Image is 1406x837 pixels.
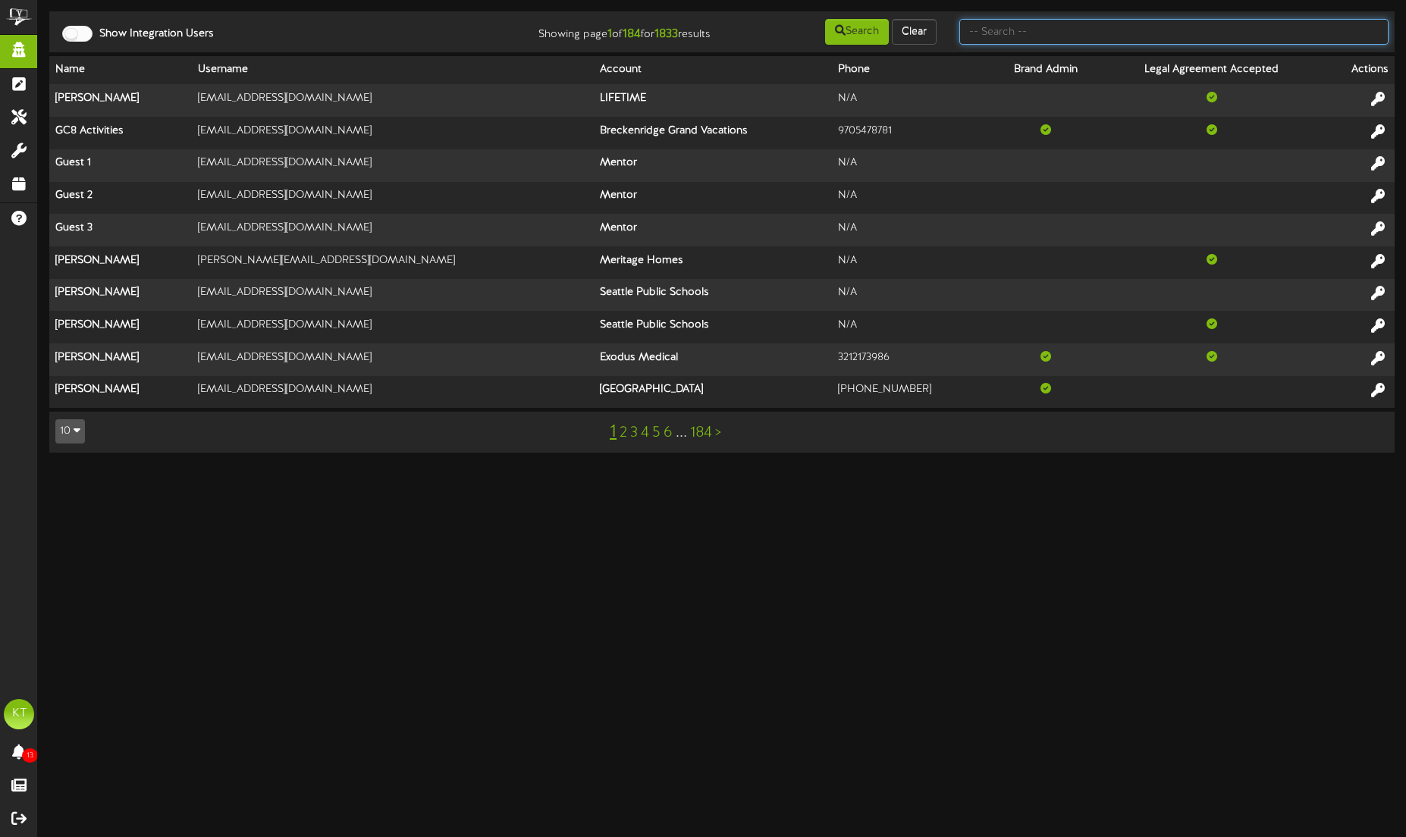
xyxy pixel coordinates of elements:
[192,311,594,343] td: [EMAIL_ADDRESS][DOMAIN_NAME]
[594,214,833,246] th: Mentor
[49,246,192,279] th: [PERSON_NAME]
[832,311,989,343] td: N/A
[594,117,833,149] th: Breckenridge Grand Vacations
[49,376,192,408] th: [PERSON_NAME]
[832,84,989,117] td: N/A
[594,343,833,376] th: Exodus Medical
[192,182,594,215] td: [EMAIL_ADDRESS][DOMAIN_NAME]
[1321,56,1395,84] th: Actions
[49,214,192,246] th: Guest 3
[990,56,1103,84] th: Brand Admin
[594,84,833,117] th: LIFETIME
[49,56,192,84] th: Name
[49,182,192,215] th: Guest 2
[832,182,989,215] td: N/A
[192,149,594,182] td: [EMAIL_ADDRESS][DOMAIN_NAME]
[654,27,678,41] strong: 1833
[594,56,833,84] th: Account
[664,425,673,441] a: 6
[630,425,638,441] a: 3
[892,19,937,45] button: Clear
[594,149,833,182] th: Mentor
[594,376,833,408] th: [GEOGRAPHIC_DATA]
[832,343,989,376] td: 3212173986
[832,56,989,84] th: Phone
[49,149,192,182] th: Guest 1
[192,56,594,84] th: Username
[652,425,661,441] a: 5
[832,376,989,408] td: [PHONE_NUMBER]
[49,117,192,149] th: GC8 Activities
[192,279,594,312] td: [EMAIL_ADDRESS][DOMAIN_NAME]
[594,246,833,279] th: Meritage Homes
[1103,56,1321,84] th: Legal Agreement Accepted
[832,246,989,279] td: N/A
[676,425,687,441] a: ...
[49,279,192,312] th: [PERSON_NAME]
[49,343,192,376] th: [PERSON_NAME]
[192,343,594,376] td: [EMAIL_ADDRESS][DOMAIN_NAME]
[192,84,594,117] td: [EMAIL_ADDRESS][DOMAIN_NAME]
[192,214,594,246] td: [EMAIL_ADDRESS][DOMAIN_NAME]
[620,425,627,441] a: 2
[496,17,722,43] div: Showing page of for results
[594,311,833,343] th: Seattle Public Schools
[832,214,989,246] td: N/A
[641,425,649,441] a: 4
[623,27,641,41] strong: 184
[594,182,833,215] th: Mentor
[192,246,594,279] td: [PERSON_NAME][EMAIL_ADDRESS][DOMAIN_NAME]
[607,27,612,41] strong: 1
[49,84,192,117] th: [PERSON_NAME]
[192,376,594,408] td: [EMAIL_ADDRESS][DOMAIN_NAME]
[690,425,712,441] a: 184
[88,27,214,42] label: Show Integration Users
[55,419,85,444] button: 10
[832,279,989,312] td: N/A
[825,19,889,45] button: Search
[610,422,617,442] a: 1
[49,311,192,343] th: [PERSON_NAME]
[192,117,594,149] td: [EMAIL_ADDRESS][DOMAIN_NAME]
[4,699,34,729] div: KT
[832,149,989,182] td: N/A
[715,425,721,441] a: >
[594,279,833,312] th: Seattle Public Schools
[959,19,1389,45] input: -- Search --
[832,117,989,149] td: 9705478781
[22,748,38,763] span: 13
